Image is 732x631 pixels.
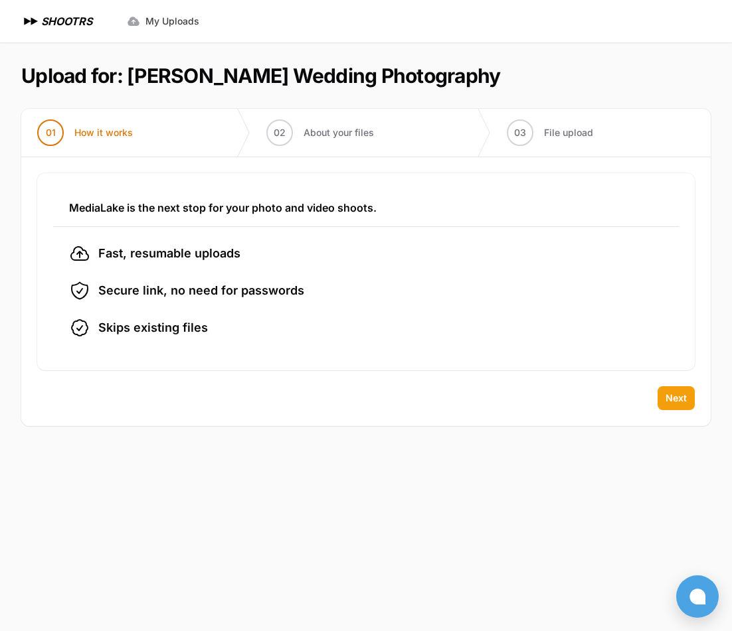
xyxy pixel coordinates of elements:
[274,126,286,139] span: 02
[46,126,56,139] span: 01
[21,64,500,88] h1: Upload for: [PERSON_NAME] Wedding Photography
[514,126,526,139] span: 03
[98,281,304,300] span: Secure link, no need for passwords
[69,200,663,216] h3: MediaLake is the next stop for your photo and video shoots.
[119,9,207,33] a: My Uploads
[491,109,609,157] button: 03 File upload
[676,575,719,618] button: Open chat window
[98,318,208,337] span: Skips existing files
[21,13,41,29] img: SHOOTRS
[250,109,390,157] button: 02 About your files
[658,386,695,410] button: Next
[41,13,92,29] h1: SHOOTRS
[145,15,199,28] span: My Uploads
[21,109,149,157] button: 01 How it works
[544,126,593,139] span: File upload
[74,126,133,139] span: How it works
[666,391,687,405] span: Next
[98,244,240,263] span: Fast, resumable uploads
[304,126,374,139] span: About your files
[21,13,92,29] a: SHOOTRS SHOOTRS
